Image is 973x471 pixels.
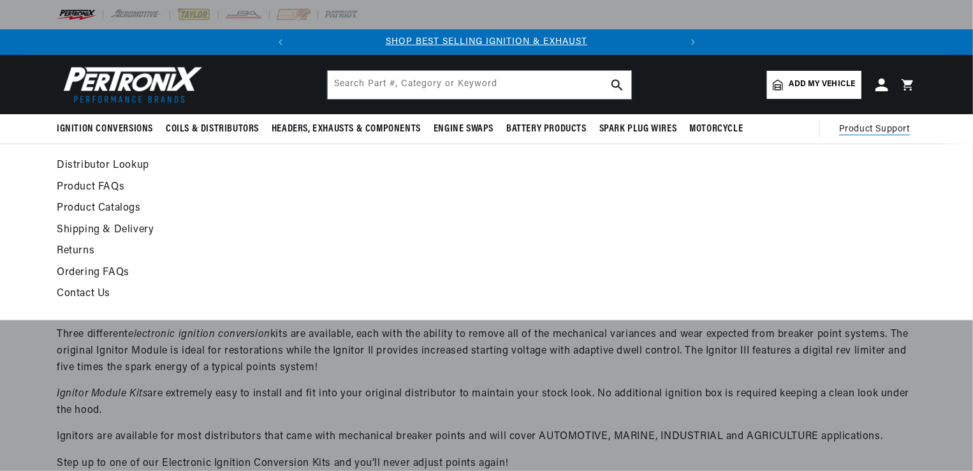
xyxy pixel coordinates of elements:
[593,114,684,144] summary: Spark Plug Wires
[272,123,421,136] span: Headers, Exhausts & Components
[293,35,680,49] div: 1 of 2
[683,114,749,144] summary: Motorcycle
[57,327,916,376] p: Three different kits are available, each with the ability to remove all of the mechanical varianc...
[57,123,153,136] span: Ignition Conversions
[293,35,680,49] div: Announcement
[839,114,916,145] summary: Product Support
[500,114,593,144] summary: Battery Products
[57,221,684,239] a: Shipping & Delivery
[328,71,631,99] input: Search Part #, Category or Keyword
[57,429,916,445] p: Ignitors are available for most distributors that came with mechanical breaker points and will co...
[265,114,427,144] summary: Headers, Exhausts & Components
[386,37,587,47] a: SHOP BEST SELLING IGNITION & EXHAUST
[839,123,910,137] span: Product Support
[767,71,861,99] a: Add my vehicle
[57,285,684,303] a: Contact Us
[57,179,684,197] a: Product FAQs
[128,329,270,340] em: electronic ignition conversion
[506,123,587,136] span: Battery Products
[166,123,259,136] span: Coils & Distributors
[57,63,203,107] img: Pertronix
[57,114,159,144] summary: Ignition Conversions
[268,29,293,55] button: Translation missing: en.sections.announcements.previous_announcement
[159,114,265,144] summary: Coils & Distributors
[680,29,706,55] button: Translation missing: en.sections.announcements.next_announcement
[57,200,684,218] a: Product Catalogs
[57,157,684,175] a: Distributor Lookup
[603,71,631,99] button: search button
[789,78,856,91] span: Add my vehicle
[57,389,147,399] em: Ignitor Module Kits
[25,29,948,55] slideshow-component: Translation missing: en.sections.announcements.announcement_bar
[427,114,500,144] summary: Engine Swaps
[57,243,684,260] a: Returns
[599,123,677,136] span: Spark Plug Wires
[689,123,743,136] span: Motorcycle
[57,386,916,419] p: are extremely easy to install and fit into your original distributor to maintain your stock look....
[57,264,684,282] a: Ordering FAQs
[434,123,494,136] span: Engine Swaps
